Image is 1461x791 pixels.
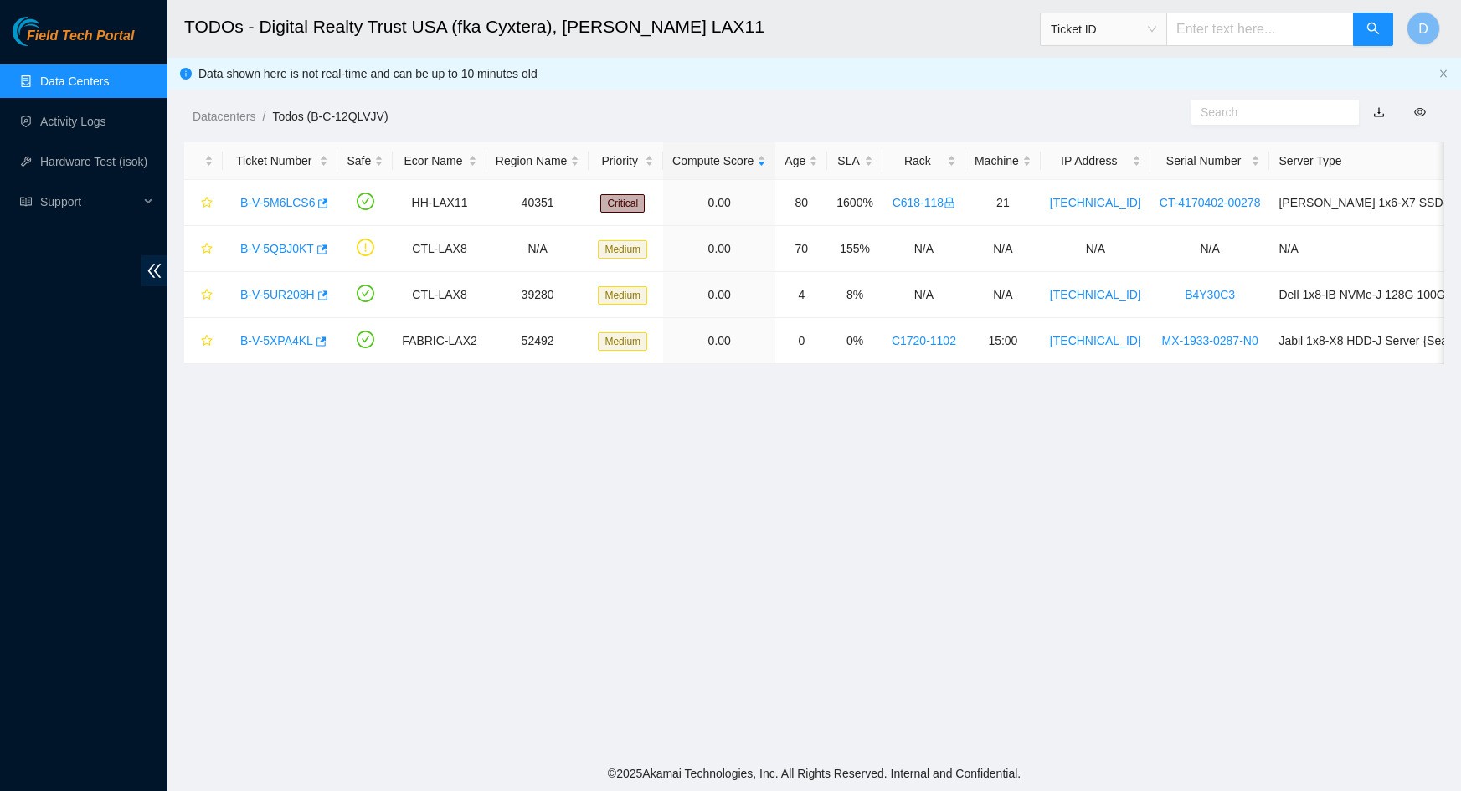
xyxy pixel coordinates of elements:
[201,335,213,348] span: star
[1438,69,1448,80] button: close
[1051,17,1156,42] span: Ticket ID
[1366,22,1380,38] span: search
[775,318,827,364] td: 0
[27,28,134,44] span: Field Tech Portal
[193,281,213,308] button: star
[663,318,775,364] td: 0.00
[965,226,1041,272] td: N/A
[1373,105,1385,119] a: download
[40,115,106,128] a: Activity Logs
[193,189,213,216] button: star
[1407,12,1440,45] button: D
[240,334,313,347] a: B-V-5XPA4KL
[598,332,647,351] span: Medium
[827,318,882,364] td: 0%
[13,30,134,52] a: Akamai TechnologiesField Tech Portal
[193,110,255,123] a: Datacenters
[40,74,109,88] a: Data Centers
[1185,288,1235,301] a: B4Y30C3
[240,196,315,209] a: B-V-5M6LCS6
[40,155,147,168] a: Hardware Test (isok)
[775,272,827,318] td: 4
[598,240,647,259] span: Medium
[393,180,486,226] td: HH-LAX11
[598,286,647,305] span: Medium
[1050,334,1141,347] a: [TECHNICAL_ID]
[357,193,374,210] span: check-circle
[1150,226,1270,272] td: N/A
[357,331,374,348] span: check-circle
[775,180,827,226] td: 80
[882,272,965,318] td: N/A
[1050,196,1141,209] a: [TECHNICAL_ID]
[882,226,965,272] td: N/A
[965,272,1041,318] td: N/A
[1166,13,1354,46] input: Enter text here...
[1162,334,1258,347] a: MX-1933-0287-N0
[240,288,315,301] a: B-V-5UR208H
[1414,106,1426,118] span: eye
[262,110,265,123] span: /
[167,756,1461,791] footer: © 2025 Akamai Technologies, Inc. All Rights Reserved. Internal and Confidential.
[40,185,139,218] span: Support
[201,197,213,210] span: star
[486,272,589,318] td: 39280
[20,196,32,208] span: read
[663,180,775,226] td: 0.00
[663,226,775,272] td: 0.00
[393,272,486,318] td: CTL-LAX8
[272,110,388,123] a: Todos (B-C-12QLVJV)
[486,180,589,226] td: 40351
[965,180,1041,226] td: 21
[486,318,589,364] td: 52492
[944,197,955,208] span: lock
[13,17,85,46] img: Akamai Technologies
[827,180,882,226] td: 1600%
[1418,18,1428,39] span: D
[893,196,956,209] a: C618-118lock
[357,239,374,256] span: exclamation-circle
[1361,99,1397,126] button: download
[827,226,882,272] td: 155%
[1438,69,1448,79] span: close
[486,226,589,272] td: N/A
[193,235,213,262] button: star
[240,242,314,255] a: B-V-5QBJ0KT
[600,194,645,213] span: Critical
[141,255,167,286] span: double-left
[193,327,213,354] button: star
[1041,226,1150,272] td: N/A
[201,243,213,256] span: star
[1160,196,1261,209] a: CT-4170402-00278
[1050,288,1141,301] a: [TECHNICAL_ID]
[892,334,956,347] a: C1720-1102
[357,285,374,302] span: check-circle
[827,272,882,318] td: 8%
[663,272,775,318] td: 0.00
[1353,13,1393,46] button: search
[393,318,486,364] td: FABRIC-LAX2
[775,226,827,272] td: 70
[1201,103,1336,121] input: Search
[201,289,213,302] span: star
[965,318,1041,364] td: 15:00
[393,226,486,272] td: CTL-LAX8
